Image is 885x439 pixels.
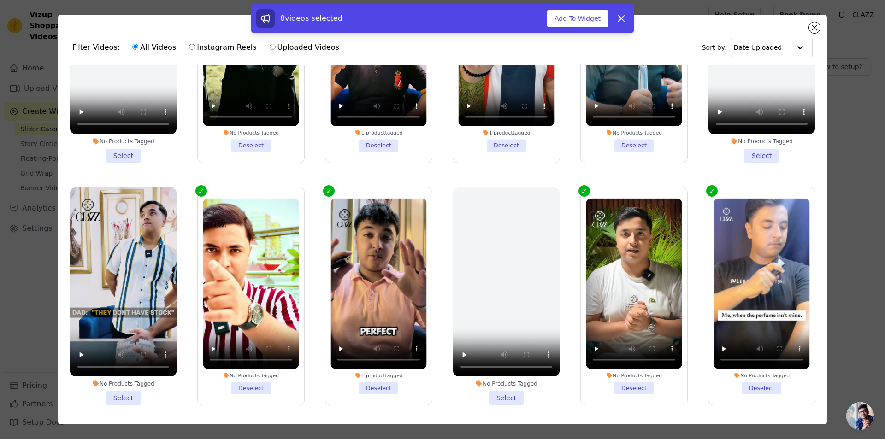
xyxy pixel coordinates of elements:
[189,41,257,53] label: Instagram Reels
[72,37,344,58] div: Filter Videos:
[70,380,177,387] div: No Products Tagged
[459,129,555,135] div: 1 product tagged
[280,14,342,23] span: 8 videos selected
[702,38,813,57] div: Sort by:
[330,372,426,378] div: 1 product tagged
[453,380,560,387] div: No Products Tagged
[708,138,815,145] div: No Products Tagged
[203,129,299,135] div: No Products Tagged
[586,372,682,378] div: No Products Tagged
[330,129,426,135] div: 1 product tagged
[70,138,177,145] div: No Products Tagged
[846,402,874,430] a: Open chat
[586,129,682,135] div: No Products Tagged
[269,41,340,53] label: Uploaded Videos
[203,372,299,378] div: No Products Tagged
[714,372,810,378] div: No Products Tagged
[547,10,608,27] button: Add To Widget
[132,41,177,53] label: All Videos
